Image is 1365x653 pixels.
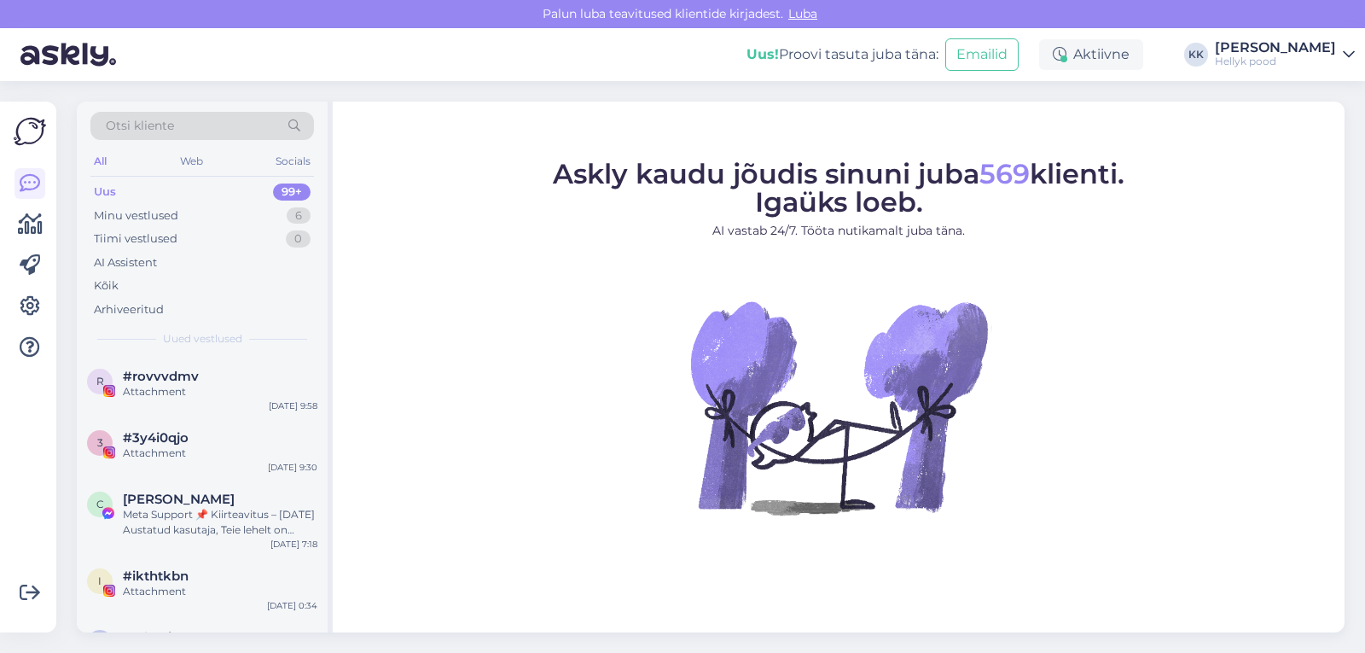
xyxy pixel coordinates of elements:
div: [PERSON_NAME] [1215,41,1336,55]
div: Proovi tasuta juba täna: [746,44,938,65]
b: Uus! [746,46,779,62]
div: 6 [287,207,311,224]
div: Uus [94,184,116,201]
img: Askly Logo [14,115,46,148]
div: [DATE] 9:30 [268,461,317,474]
div: [DATE] 9:58 [269,399,317,412]
span: Uued vestlused [163,331,242,347]
p: AI vastab 24/7. Tööta nutikamalt juba täna. [553,222,1124,240]
span: Otsi kliente [106,117,174,135]
a: [PERSON_NAME]Hellyk pood [1215,41,1355,68]
span: #ikthtkbn [123,568,189,584]
div: Hellyk pood [1215,55,1336,68]
div: AI Assistent [94,254,157,271]
div: 99+ [273,184,311,201]
span: r [96,375,104,388]
div: [DATE] 0:34 [267,599,317,612]
div: Socials [272,150,314,172]
div: Attachment [123,446,317,461]
div: Tiimi vestlused [94,230,177,248]
div: 0 [286,230,311,248]
div: Meta Support 📌 Kiirteavitus – [DATE] Austatud kasutaja, Teie lehelt on tuvastatud sisu, mis võib ... [123,507,317,538]
div: Web [177,150,206,172]
img: No Chat active [685,254,992,561]
button: Emailid [945,38,1019,71]
span: #wlpraikq [123,630,189,645]
span: C [96,498,104,510]
div: KK [1184,43,1208,67]
span: Luba [783,6,822,21]
div: Attachment [123,384,317,399]
div: Kõik [94,277,119,294]
span: #3y4i0qjo [123,430,189,446]
div: Arhiveeritud [94,301,164,318]
div: Attachment [123,584,317,599]
span: Askly kaudu jõudis sinuni juba klienti. Igaüks loeb. [553,157,1124,219]
span: 569 [979,157,1030,190]
span: Clara Dongo [123,492,235,507]
div: Minu vestlused [94,207,178,224]
span: #rovvvdmv [123,369,199,384]
div: Aktiivne [1039,39,1143,70]
span: 3 [97,436,103,449]
span: i [98,574,102,587]
div: All [90,150,110,172]
div: [DATE] 7:18 [270,538,317,551]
